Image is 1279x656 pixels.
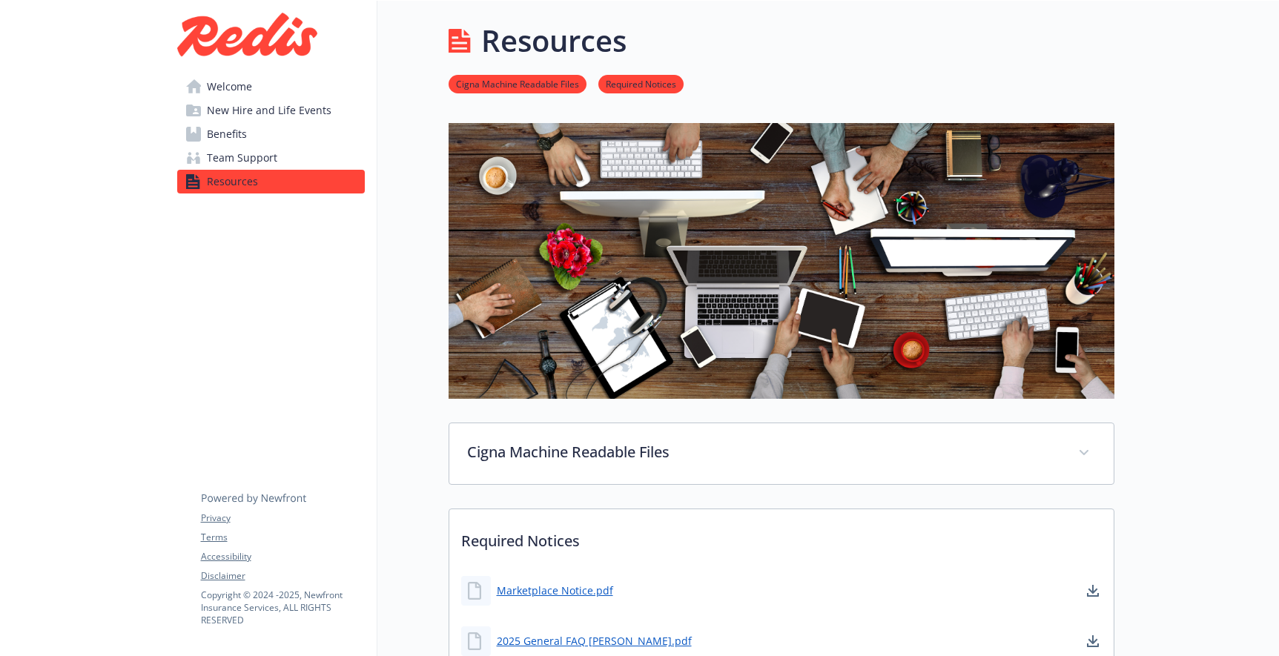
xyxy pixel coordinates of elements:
[1084,582,1102,600] a: download document
[177,122,365,146] a: Benefits
[449,509,1114,564] p: Required Notices
[467,441,1060,463] p: Cigna Machine Readable Files
[201,531,364,544] a: Terms
[598,76,684,90] a: Required Notices
[207,99,331,122] span: New Hire and Life Events
[207,146,277,170] span: Team Support
[201,511,364,525] a: Privacy
[207,170,258,193] span: Resources
[201,569,364,583] a: Disclaimer
[177,99,365,122] a: New Hire and Life Events
[449,76,586,90] a: Cigna Machine Readable Files
[177,146,365,170] a: Team Support
[177,170,365,193] a: Resources
[207,122,247,146] span: Benefits
[497,633,692,649] a: 2025 General FAQ [PERSON_NAME].pdf
[207,75,252,99] span: Welcome
[497,583,613,598] a: Marketplace Notice.pdf
[201,550,364,563] a: Accessibility
[201,589,364,626] p: Copyright © 2024 - 2025 , Newfront Insurance Services, ALL RIGHTS RESERVED
[449,123,1114,399] img: resources page banner
[1084,632,1102,650] a: download document
[481,19,627,63] h1: Resources
[177,75,365,99] a: Welcome
[449,423,1114,484] div: Cigna Machine Readable Files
